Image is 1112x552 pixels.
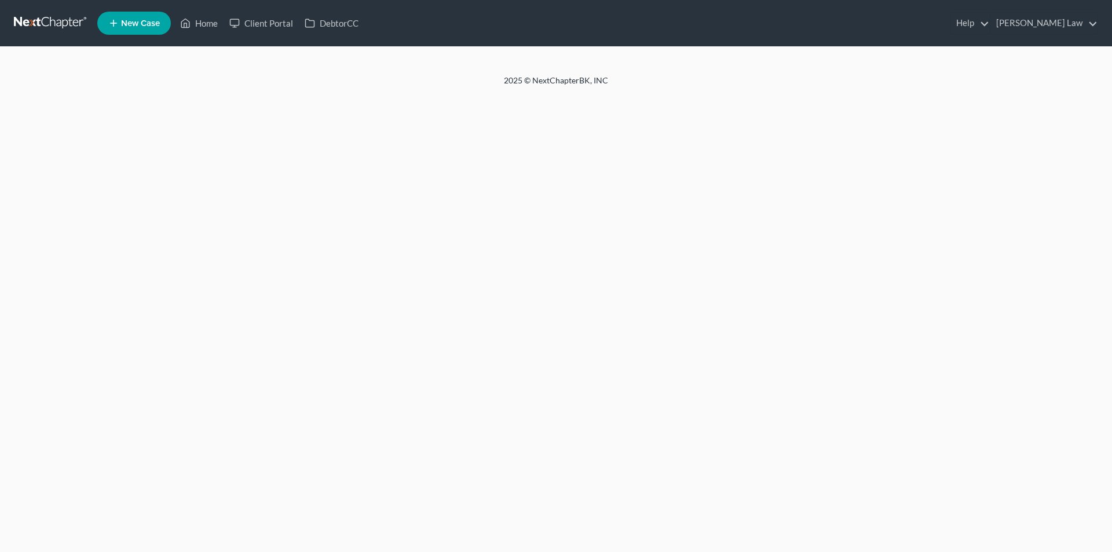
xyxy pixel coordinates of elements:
[950,13,989,34] a: Help
[174,13,224,34] a: Home
[224,13,299,34] a: Client Portal
[226,75,886,96] div: 2025 © NextChapterBK, INC
[299,13,364,34] a: DebtorCC
[990,13,1098,34] a: [PERSON_NAME] Law
[97,12,171,35] new-legal-case-button: New Case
